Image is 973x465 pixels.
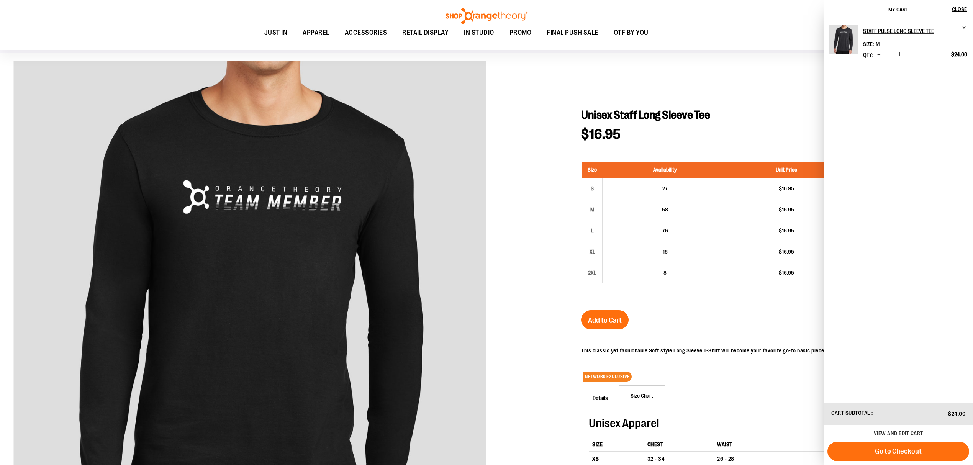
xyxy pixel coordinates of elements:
[586,183,598,194] div: S
[586,204,598,215] div: M
[264,24,288,41] span: JUST IN
[662,206,668,213] span: 58
[402,24,449,41] span: RETAIL DISPLAY
[583,372,632,382] span: NETWORK EXCLUSIVE
[863,41,874,47] dt: Size
[731,269,841,277] div: $16.95
[581,126,621,142] span: $16.95
[589,437,644,452] th: SIZE
[863,25,967,37] a: Staff Pulse Long Sleeve Tee
[829,25,858,59] a: Staff Pulse Long Sleeve Tee
[581,108,710,121] span: Unisex Staff Long Sleeve Tee
[663,270,667,276] span: 8
[831,410,870,416] span: Cart Subtotal
[444,8,529,24] img: Shop Orangetheory
[662,228,668,234] span: 76
[863,52,873,58] label: Qty
[951,51,967,58] span: $24.00
[588,316,622,324] span: Add to Cart
[581,388,619,408] span: Details
[614,24,649,41] span: OTF BY YOU
[582,162,603,178] th: Size
[829,25,858,54] img: Staff Pulse Long Sleeve Tee
[345,24,387,41] span: ACCESSORIES
[509,24,532,41] span: PROMO
[303,24,329,41] span: APPAREL
[603,162,728,178] th: Availability
[863,25,957,37] h2: Staff Pulse Long Sleeve Tee
[586,225,598,236] div: L
[896,51,904,59] button: Increase product quantity
[464,24,494,41] span: IN STUDIO
[581,310,629,329] button: Add to Cart
[952,6,967,12] span: Close
[875,447,922,455] span: Go to Checkout
[888,7,908,13] span: My Cart
[875,51,883,59] button: Decrease product quantity
[619,385,665,405] span: Size Chart
[731,248,841,255] div: $16.95
[962,25,967,31] a: Remove item
[731,227,841,234] div: $16.95
[586,246,598,257] div: XL
[727,162,845,178] th: Unit Price
[663,249,668,255] span: 16
[731,185,841,192] div: $16.95
[662,185,668,192] span: 27
[874,430,923,436] a: View and edit cart
[829,25,967,62] li: Product
[827,442,969,461] button: Go to Checkout
[586,267,598,278] div: 2XL
[714,437,834,452] th: WAIST
[731,206,841,213] div: $16.95
[589,417,952,429] h2: Unisex Apparel
[948,411,965,417] span: $24.00
[876,41,880,47] span: M
[547,24,598,41] span: FINAL PUSH SALE
[644,437,714,452] th: CHEST
[581,347,826,354] p: This classic yet fashionable Soft style Long Sleeve T-Shirt will become your favorite go-to basic...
